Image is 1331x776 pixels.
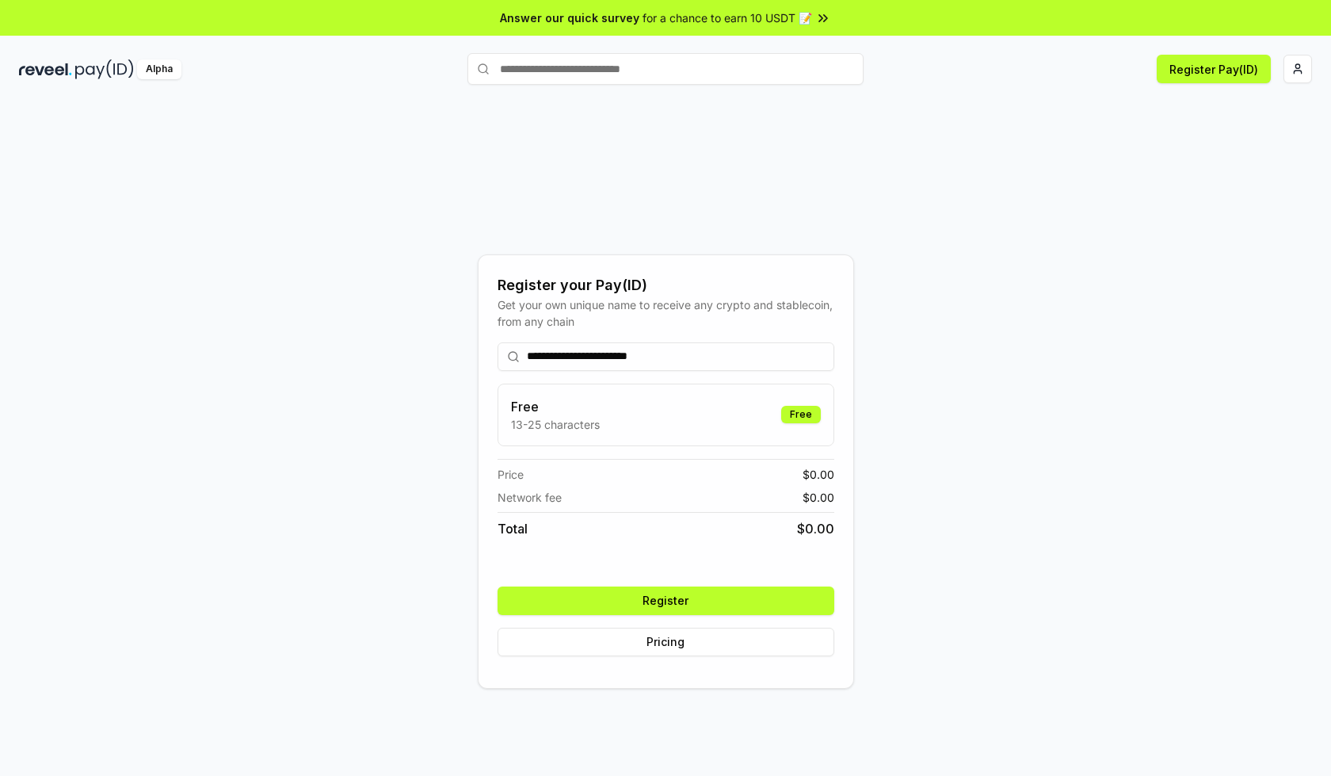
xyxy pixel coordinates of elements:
button: Pricing [498,628,834,656]
button: Register Pay(ID) [1157,55,1271,83]
span: $ 0.00 [803,466,834,483]
h3: Free [511,397,600,416]
img: pay_id [75,59,134,79]
div: Get your own unique name to receive any crypto and stablecoin, from any chain [498,296,834,330]
div: Alpha [137,59,181,79]
span: $ 0.00 [797,519,834,538]
span: for a chance to earn 10 USDT 📝 [643,10,812,26]
img: reveel_dark [19,59,72,79]
span: $ 0.00 [803,489,834,506]
span: Price [498,466,524,483]
div: Free [781,406,821,423]
p: 13-25 characters [511,416,600,433]
span: Total [498,519,528,538]
span: Answer our quick survey [500,10,639,26]
span: Network fee [498,489,562,506]
button: Register [498,587,834,615]
div: Register your Pay(ID) [498,274,834,296]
